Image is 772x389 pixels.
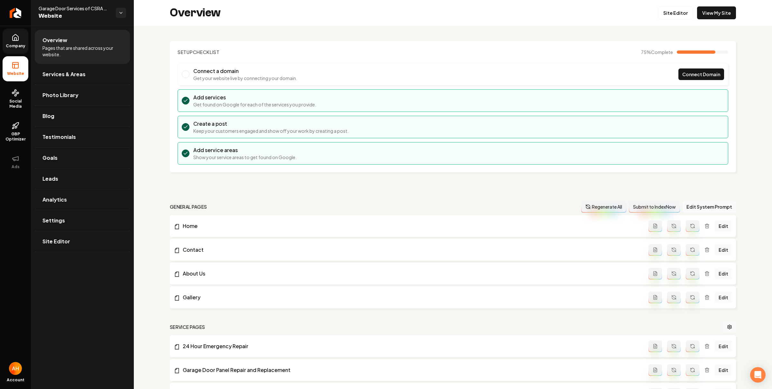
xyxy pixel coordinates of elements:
[7,377,24,383] span: Account
[697,6,736,19] a: View My Site
[39,12,111,21] span: Website
[9,362,22,375] button: Open user button
[174,342,648,350] a: 24 Hour Emergency Repair
[715,292,732,303] a: Edit
[3,131,28,142] span: GBP Optimizer
[193,67,297,75] h3: Connect a domain
[174,366,648,374] a: Garage Door Panel Repair and Replacement
[35,231,130,252] a: Site Editor
[35,106,130,126] a: Blog
[715,244,732,256] a: Edit
[683,201,736,213] button: Edit System Prompt
[648,364,662,376] button: Add admin page prompt
[750,367,766,383] div: Open Intercom Messenger
[9,362,22,375] img: Anthony Hurgoi
[581,201,626,213] button: Regenerate All
[35,210,130,231] a: Settings
[42,36,67,44] span: Overview
[648,220,662,232] button: Add admin page prompt
[193,154,297,160] p: Show your service areas to get found on Google.
[193,120,349,128] h3: Create a post
[193,128,349,134] p: Keep your customers engaged and show off your work by creating a post.
[651,49,673,55] span: Complete
[170,6,221,19] h2: Overview
[641,49,673,55] span: 75 %
[3,29,28,54] a: Company
[193,94,316,101] h3: Add services
[42,112,54,120] span: Blog
[170,204,207,210] h2: general pages
[715,220,732,232] a: Edit
[3,84,28,114] a: Social Media
[648,268,662,279] button: Add admin page prompt
[629,201,680,213] button: Submit to IndexNow
[9,164,22,169] span: Ads
[42,45,122,58] span: Pages that are shared across your website.
[35,168,130,189] a: Leads
[35,64,130,85] a: Services & Areas
[42,238,70,245] span: Site Editor
[174,246,648,254] a: Contact
[682,71,720,78] span: Connect Domain
[648,340,662,352] button: Add admin page prompt
[174,222,648,230] a: Home
[42,217,65,224] span: Settings
[3,99,28,109] span: Social Media
[42,133,76,141] span: Testimonials
[3,149,28,175] button: Ads
[170,324,205,330] h2: Service Pages
[648,244,662,256] button: Add admin page prompt
[678,68,724,80] a: Connect Domain
[193,101,316,108] p: Get found on Google for each of the services you provide.
[42,70,86,78] span: Services & Areas
[35,189,130,210] a: Analytics
[178,49,220,55] h2: Checklist
[178,49,193,55] span: Setup
[193,146,297,154] h3: Add service areas
[35,148,130,168] a: Goals
[42,175,58,183] span: Leads
[715,340,732,352] a: Edit
[648,292,662,303] button: Add admin page prompt
[174,294,648,301] a: Gallery
[10,8,22,18] img: Rebolt Logo
[5,71,27,76] span: Website
[42,91,78,99] span: Photo Library
[174,270,648,277] a: About Us
[715,268,732,279] a: Edit
[3,117,28,147] a: GBP Optimizer
[3,43,28,49] span: Company
[715,364,732,376] a: Edit
[35,127,130,147] a: Testimonials
[658,6,693,19] a: Site Editor
[42,154,58,162] span: Goals
[35,85,130,105] a: Photo Library
[193,75,297,81] p: Get your website live by connecting your domain.
[39,5,111,12] span: Garage Door Services of CSRA LLC
[42,196,67,204] span: Analytics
